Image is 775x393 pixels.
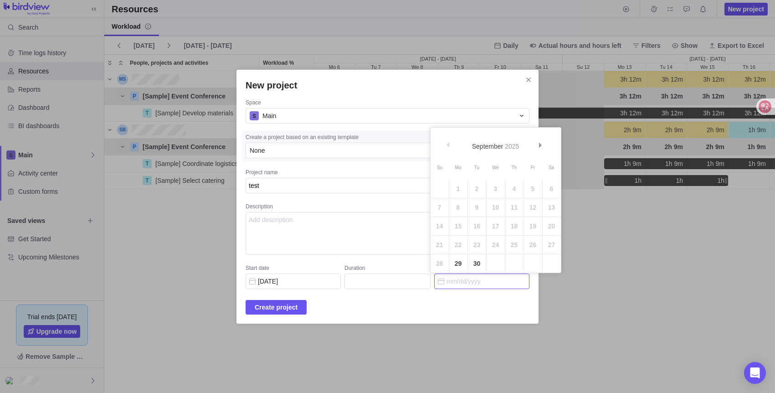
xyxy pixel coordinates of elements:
span: Main [262,111,276,120]
div: Start date [246,264,341,274]
input: Start date [246,274,341,289]
div: Duration [344,264,431,274]
h2: New project [246,79,529,92]
input: Duration [344,274,431,289]
div: Open Intercom Messenger [744,362,766,384]
a: Next [532,137,552,156]
div: Project name [246,169,529,178]
span: Sunday [437,165,442,170]
div: New project [236,70,539,324]
span: Friday [531,165,535,170]
a: 30 [468,254,486,273]
textarea: Description [246,212,529,255]
a: 29 [449,254,467,273]
span: Close [522,73,535,86]
span: September [472,143,503,150]
span: Monday [455,165,462,170]
span: 2025 [505,143,519,150]
div: Create a project based on an existing template [246,134,529,143]
textarea: Project name [246,178,529,193]
input: End date [434,274,529,289]
span: Wednesday [492,165,499,170]
div: Space [246,99,529,108]
span: Next [538,143,543,148]
div: Description [246,203,529,212]
span: Create project [246,300,307,315]
span: Create project [255,302,298,313]
span: Thursday [512,165,517,170]
span: Tuesday [474,165,479,170]
span: None [250,146,265,155]
span: Saturday [549,165,554,170]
